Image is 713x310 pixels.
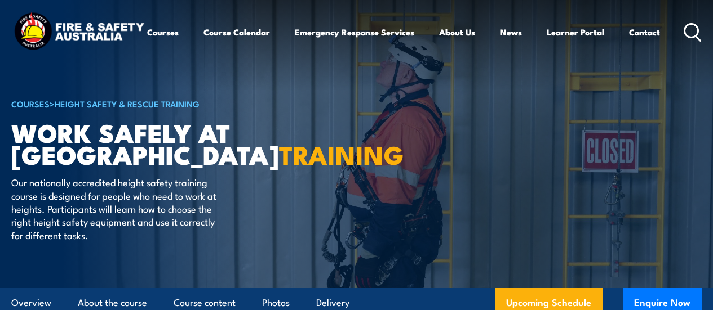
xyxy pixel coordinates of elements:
[11,176,217,241] p: Our nationally accredited height safety training course is designed for people who need to work a...
[55,97,200,110] a: Height Safety & Rescue Training
[279,134,404,173] strong: TRAINING
[295,19,414,46] a: Emergency Response Services
[147,19,179,46] a: Courses
[11,97,50,110] a: COURSES
[11,121,290,165] h1: Work Safely at [GEOGRAPHIC_DATA]
[11,97,290,110] h6: >
[500,19,522,46] a: News
[439,19,475,46] a: About Us
[203,19,270,46] a: Course Calendar
[547,19,604,46] a: Learner Portal
[629,19,660,46] a: Contact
